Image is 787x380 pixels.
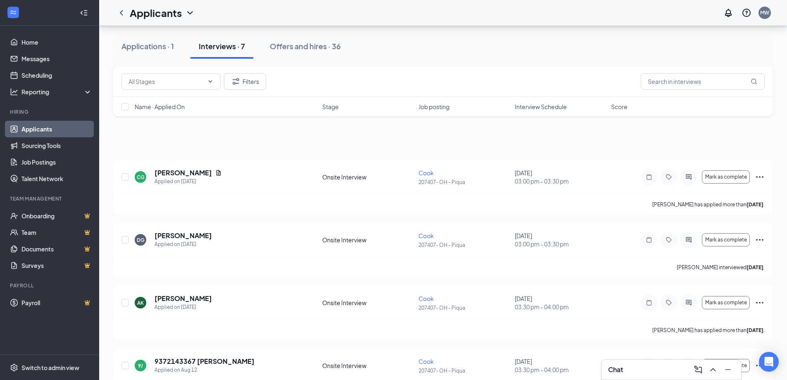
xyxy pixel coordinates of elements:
[692,363,705,376] button: ComposeMessage
[21,224,92,241] a: TeamCrown
[21,67,92,84] a: Scheduling
[677,264,765,271] p: [PERSON_NAME] interviewed .
[270,41,341,51] div: Offers and hires · 36
[755,298,765,308] svg: Ellipses
[702,296,750,309] button: Mark as complete
[760,9,769,16] div: MW
[231,76,241,86] svg: Filter
[708,365,718,375] svg: ChevronUp
[418,295,434,302] span: Cook
[418,103,449,111] span: Job posting
[742,8,751,18] svg: QuestionInfo
[644,237,654,243] svg: Note
[515,240,606,248] span: 03:00 pm - 03:30 pm
[21,208,92,224] a: OnboardingCrown
[185,8,195,18] svg: ChevronDown
[608,365,623,374] h3: Chat
[755,172,765,182] svg: Ellipses
[155,231,212,240] h5: [PERSON_NAME]
[322,173,414,181] div: Onsite Interview
[723,8,733,18] svg: Notifications
[155,168,212,177] h5: [PERSON_NAME]
[21,121,92,137] a: Applicants
[117,8,126,18] svg: ChevronLeft
[706,363,720,376] button: ChevronUp
[137,299,144,306] div: AK
[418,358,434,365] span: Cook
[10,108,90,115] div: Hiring
[138,362,143,369] div: 9J
[684,299,694,306] svg: ActiveChat
[515,303,606,311] span: 03:30 pm - 04:00 pm
[515,357,606,374] div: [DATE]
[418,367,510,374] p: 207407- OH - Piqua
[322,299,414,307] div: Onsite Interview
[418,304,510,311] p: 207407- OH - Piqua
[121,41,174,51] div: Applications · 1
[652,201,765,208] p: [PERSON_NAME] has applied more than .
[137,237,145,244] div: DG
[664,299,674,306] svg: Tag
[130,6,182,20] h1: Applicants
[611,103,628,111] span: Score
[322,103,339,111] span: Stage
[702,359,750,372] button: Mark as complete
[21,34,92,50] a: Home
[747,327,763,333] b: [DATE]
[21,170,92,187] a: Talent Network
[515,294,606,311] div: [DATE]
[702,170,750,184] button: Mark as complete
[418,232,434,239] span: Cook
[80,9,88,17] svg: Collapse
[702,233,750,246] button: Mark as complete
[755,361,765,370] svg: Ellipses
[652,327,765,334] p: [PERSON_NAME] has applied more than .
[705,174,747,180] span: Mark as complete
[155,357,254,366] h5: 9372143367 [PERSON_NAME]
[705,237,747,243] span: Mark as complete
[723,365,733,375] svg: Minimize
[664,174,674,180] svg: Tag
[21,363,79,372] div: Switch to admin view
[418,241,510,249] p: 207407- OH - Piqua
[759,352,779,372] div: Open Intercom Messenger
[155,294,212,303] h5: [PERSON_NAME]
[135,103,185,111] span: Name · Applied On
[155,366,254,374] div: Applied on Aug 12
[693,365,703,375] svg: ComposeMessage
[21,154,92,170] a: Job Postings
[322,236,414,244] div: Onsite Interview
[515,103,567,111] span: Interview Schedule
[10,282,90,289] div: Payroll
[418,179,510,186] p: 207407- OH - Piqua
[10,88,18,96] svg: Analysis
[515,169,606,185] div: [DATE]
[155,177,222,186] div: Applied on [DATE]
[21,50,92,67] a: Messages
[21,257,92,274] a: SurveysCrown
[684,237,694,243] svg: ActiveChat
[224,73,266,90] button: Filter Filters
[199,41,245,51] div: Interviews · 7
[21,241,92,257] a: DocumentsCrown
[705,300,747,306] span: Mark as complete
[684,174,694,180] svg: ActiveChat
[21,137,92,154] a: Sourcing Tools
[10,363,18,372] svg: Settings
[155,303,212,311] div: Applied on [DATE]
[128,77,204,86] input: All Stages
[644,174,654,180] svg: Note
[644,299,654,306] svg: Note
[215,170,222,176] svg: Document
[747,264,763,270] b: [DATE]
[10,195,90,202] div: Team Management
[721,363,735,376] button: Minimize
[137,174,145,181] div: CG
[322,361,414,370] div: Onsite Interview
[155,240,212,249] div: Applied on [DATE]
[418,169,434,177] span: Cook
[515,232,606,248] div: [DATE]
[21,294,92,311] a: PayrollCrown
[755,235,765,245] svg: Ellipses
